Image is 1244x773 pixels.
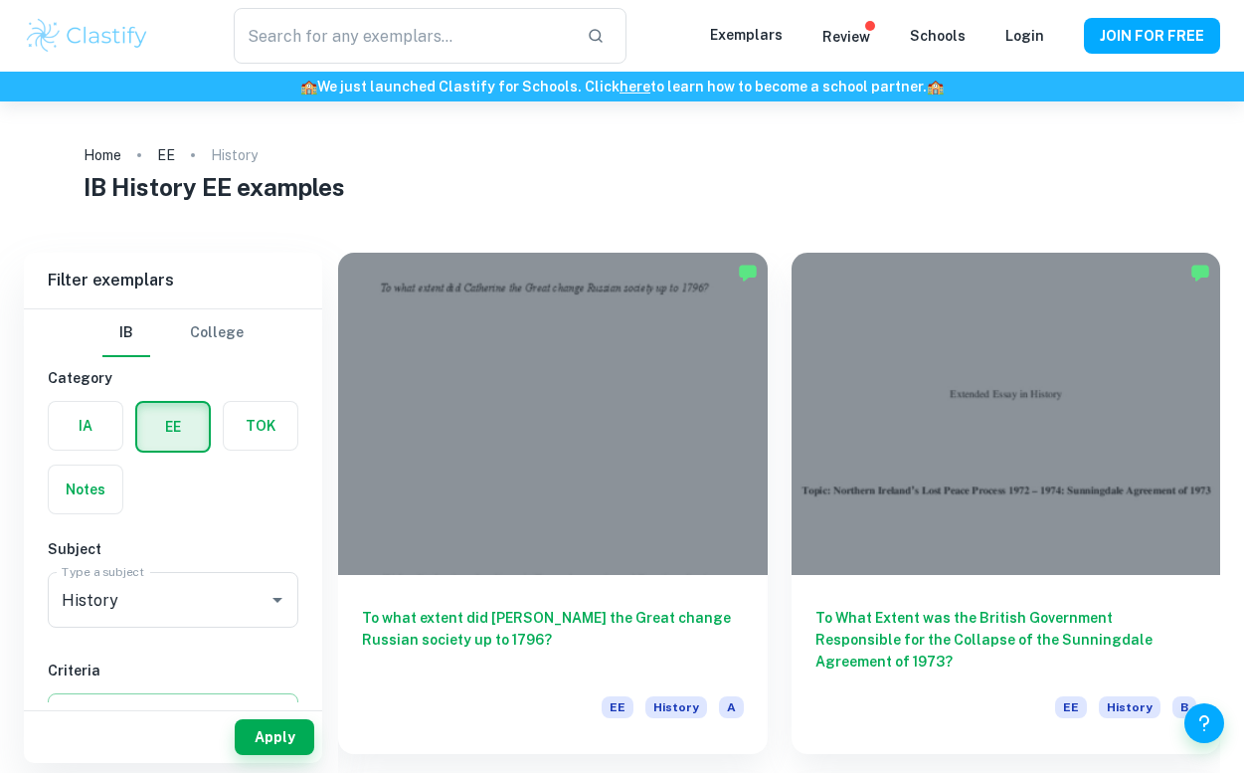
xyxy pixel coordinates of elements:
button: EE [137,403,209,451]
a: To what extent did [PERSON_NAME] the Great change Russian society up to 1796?EEHistoryA [338,253,768,754]
p: Exemplars [710,24,783,46]
h6: Filter exemplars [24,253,322,308]
span: History [1099,696,1160,718]
a: EE [157,141,175,169]
h6: To what extent did [PERSON_NAME] the Great change Russian society up to 1796? [362,607,744,673]
button: IA [49,402,122,450]
h6: Category [48,367,298,389]
a: Home [84,141,121,169]
span: 🏫 [300,79,317,95]
button: TOK [224,402,297,450]
h6: We just launched Clastify for Schools. Click to learn how to become a school partner. [4,76,1240,97]
h1: IB History EE examples [84,169,1160,205]
span: History [645,696,707,718]
span: EE [1055,696,1087,718]
span: A [719,696,744,718]
label: Type a subject [62,563,144,580]
button: Apply [235,719,314,755]
input: Search for any exemplars... [234,8,570,64]
img: Marked [738,263,758,283]
button: Open [264,586,291,614]
a: Login [1005,28,1044,44]
a: Schools [910,28,966,44]
button: Select [48,693,298,729]
a: here [620,79,650,95]
h6: To What Extent was the British Government Responsible for the Collapse of the Sunningdale Agreeme... [815,607,1197,673]
div: Filter type choice [102,309,244,357]
h6: Criteria [48,660,298,681]
span: EE [602,696,633,718]
img: Clastify logo [24,16,150,56]
button: Notes [49,466,122,513]
span: B [1172,696,1196,718]
img: Marked [1190,263,1210,283]
h6: Subject [48,538,298,560]
button: IB [102,309,150,357]
a: To What Extent was the British Government Responsible for the Collapse of the Sunningdale Agreeme... [792,253,1221,754]
button: Help and Feedback [1184,703,1224,743]
span: 🏫 [927,79,944,95]
p: History [211,144,258,166]
p: Review [822,26,870,48]
button: College [190,309,244,357]
button: JOIN FOR FREE [1084,18,1220,54]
